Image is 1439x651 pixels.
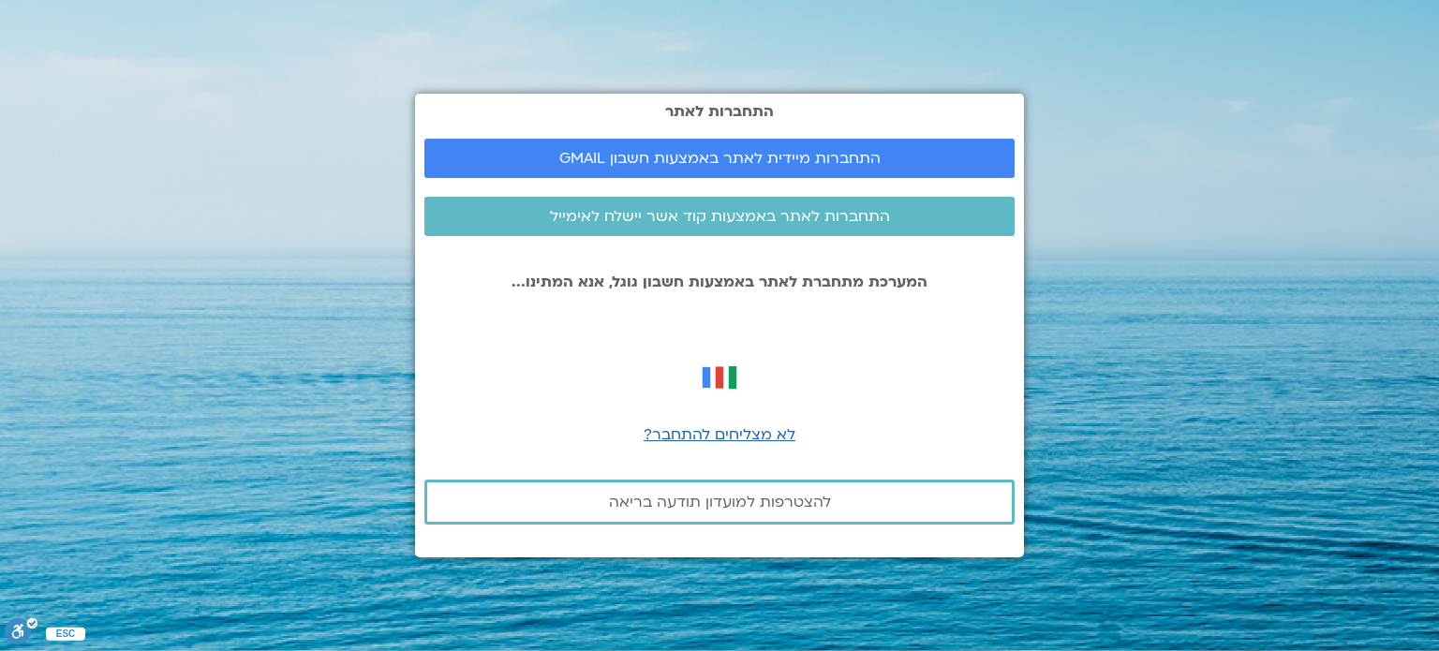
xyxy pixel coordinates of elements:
[550,208,890,225] span: התחברות לאתר באמצעות קוד אשר יישלח לאימייל
[424,480,1015,525] a: להצטרפות למועדון תודעה בריאה
[424,139,1015,178] a: התחברות מיידית לאתר באמצעות חשבון GMAIL
[559,150,881,167] span: התחברות מיידית לאתר באמצעות חשבון GMAIL
[424,103,1015,120] h2: התחברות לאתר
[424,197,1015,236] a: התחברות לאתר באמצעות קוד אשר יישלח לאימייל
[609,494,831,510] span: להצטרפות למועדון תודעה בריאה
[644,424,795,445] a: לא מצליחים להתחבר?
[424,274,1015,290] p: המערכת מתחברת לאתר באמצעות חשבון גוגל, אנא המתינו...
